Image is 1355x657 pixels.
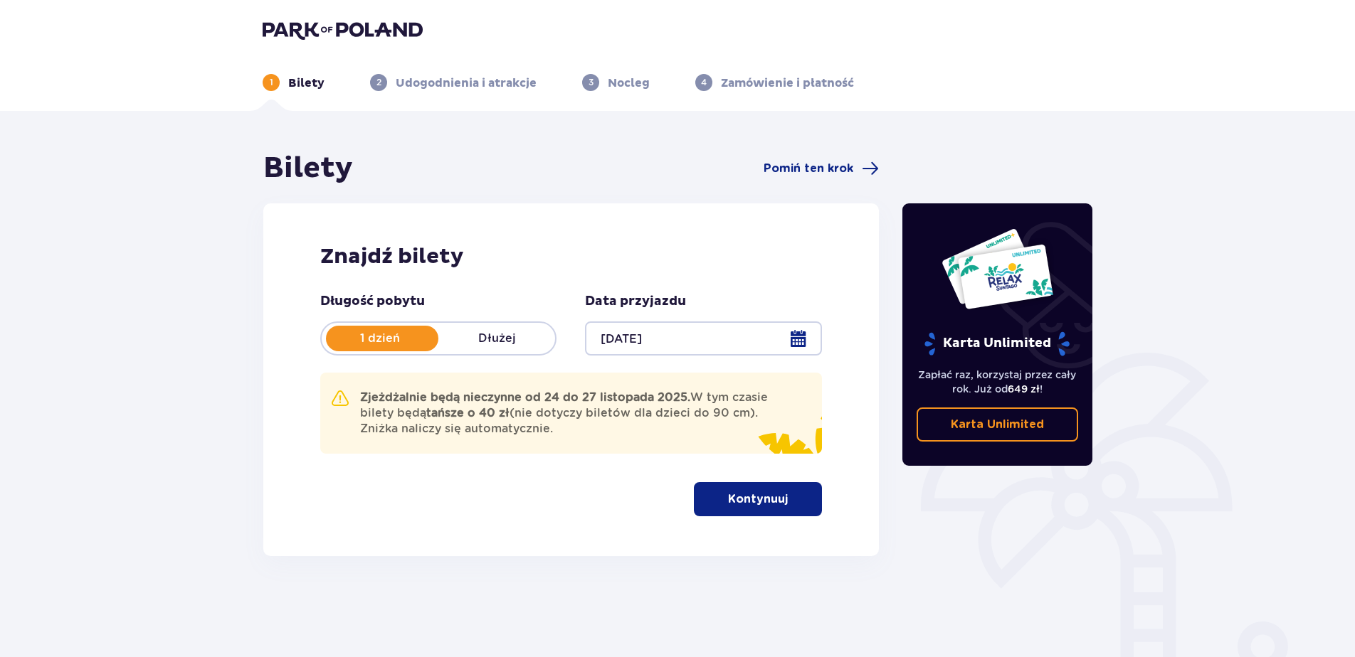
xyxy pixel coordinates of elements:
[951,417,1044,432] p: Karta Unlimited
[585,293,686,310] p: Data przyjazdu
[263,74,325,91] div: 1Bilety
[370,74,537,91] div: 2Udogodnienia i atrakcje
[923,331,1071,356] p: Karta Unlimited
[764,160,879,177] a: Pomiń ten krok
[917,368,1079,396] p: Zapłać raz, korzystaj przez cały rok. Już od !
[582,74,650,91] div: 3Nocleg
[695,74,854,91] div: 4Zamówienie i płatność
[396,75,537,91] p: Udogodnienia i atrakcje
[270,76,273,89] p: 1
[426,406,510,420] strong: tańsze o 40 zł
[1008,383,1040,395] span: 649 zł
[764,161,853,176] span: Pomiń ten krok
[728,491,788,507] p: Kontynuuj
[721,75,854,91] p: Zamówienie i płatność
[917,407,1079,442] a: Karta Unlimited
[263,151,353,186] h1: Bilety
[694,482,822,516] button: Kontynuuj
[360,390,690,404] strong: Zjeżdżalnie będą nieczynne od 24 do 27 listopada 2025.
[288,75,325,91] p: Bilety
[376,76,381,89] p: 2
[438,331,555,346] p: Dłużej
[589,76,594,89] p: 3
[320,243,822,270] h2: Znajdź bilety
[941,228,1054,310] img: Dwie karty całoroczne do Suntago z napisem 'UNLIMITED RELAX', na białym tle z tropikalnymi liśćmi...
[360,390,776,437] p: W tym czasie bilety będą (nie dotyczy biletów dla dzieci do 90 cm). Zniżka naliczy się automatycz...
[320,293,425,310] p: Długość pobytu
[322,331,438,346] p: 1 dzień
[608,75,650,91] p: Nocleg
[701,76,707,89] p: 4
[263,20,423,40] img: Park of Poland logo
